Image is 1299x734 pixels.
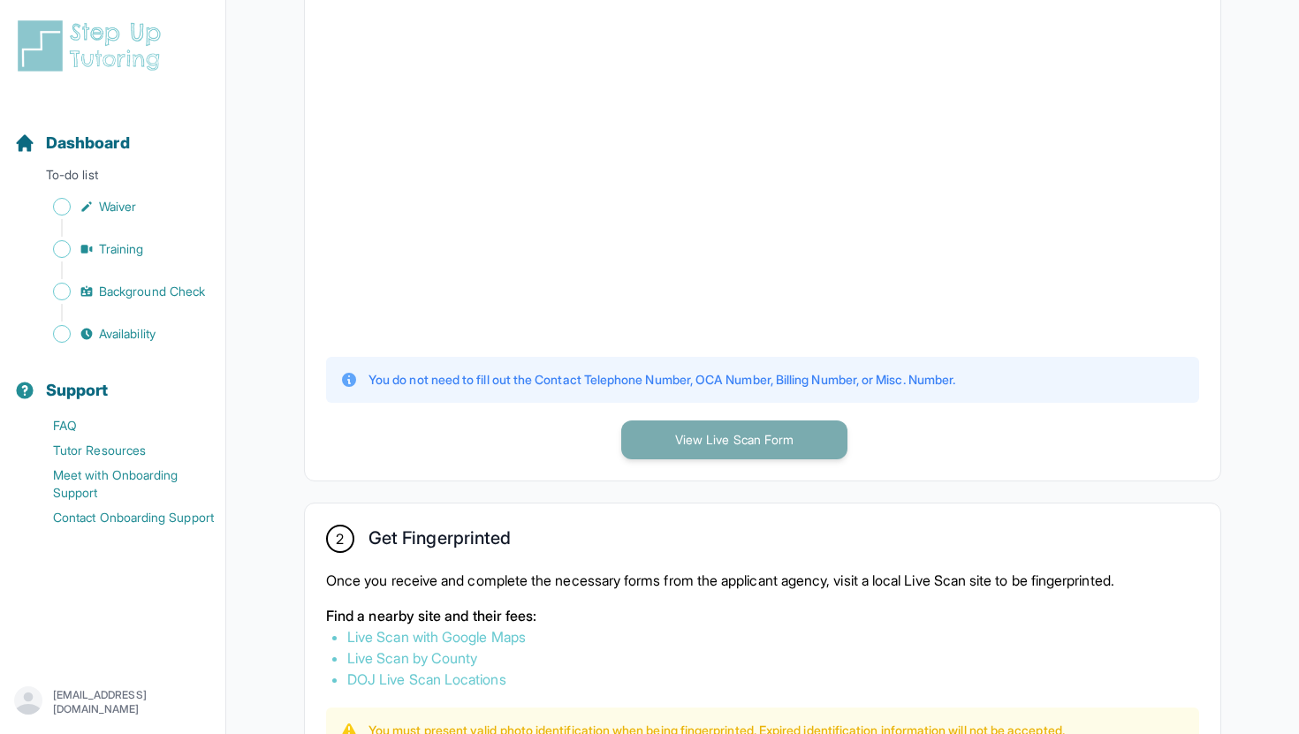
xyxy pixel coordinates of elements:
a: Training [14,237,225,261]
p: [EMAIL_ADDRESS][DOMAIN_NAME] [53,688,211,716]
span: Support [46,378,109,403]
img: logo [14,18,171,74]
p: Once you receive and complete the necessary forms from the applicant agency, visit a local Live S... [326,570,1199,591]
span: Waiver [99,198,136,216]
a: Contact Onboarding Support [14,505,225,530]
span: Dashboard [46,131,130,155]
a: View Live Scan Form [621,430,847,448]
a: Live Scan with Google Maps [347,628,526,646]
h2: Get Fingerprinted [368,527,511,556]
span: Availability [99,325,156,343]
a: Background Check [14,279,225,304]
a: Dashboard [14,131,130,155]
span: 2 [336,528,344,549]
button: Support [7,350,218,410]
button: View Live Scan Form [621,420,847,459]
span: Background Check [99,283,205,300]
a: Tutor Resources [14,438,225,463]
span: Training [99,240,144,258]
a: Waiver [14,194,225,219]
button: [EMAIL_ADDRESS][DOMAIN_NAME] [14,686,211,718]
a: DOJ Live Scan Locations [347,670,506,688]
a: Live Scan by County [347,649,477,667]
p: You do not need to fill out the Contact Telephone Number, OCA Number, Billing Number, or Misc. Nu... [368,371,955,389]
p: Find a nearby site and their fees: [326,605,1199,626]
a: Meet with Onboarding Support [14,463,225,505]
button: Dashboard [7,102,218,163]
a: Availability [14,322,225,346]
a: FAQ [14,413,225,438]
p: To-do list [7,166,218,191]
